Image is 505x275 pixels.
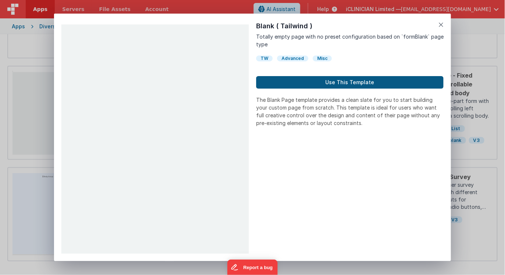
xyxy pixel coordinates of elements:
iframe: Marker.io feedback button [228,260,278,275]
div: Advanced [277,56,308,61]
p: The Blank Page template provides a clean slate for you to start building your custom page from sc... [256,96,444,127]
h1: Blank ( Tailwind ) [256,21,444,31]
div: Misc [313,56,332,61]
button: Use This Template [256,76,444,89]
div: TW [256,56,273,61]
p: Totally empty page with no preset configuration based on `formBlank` page type [256,33,444,48]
